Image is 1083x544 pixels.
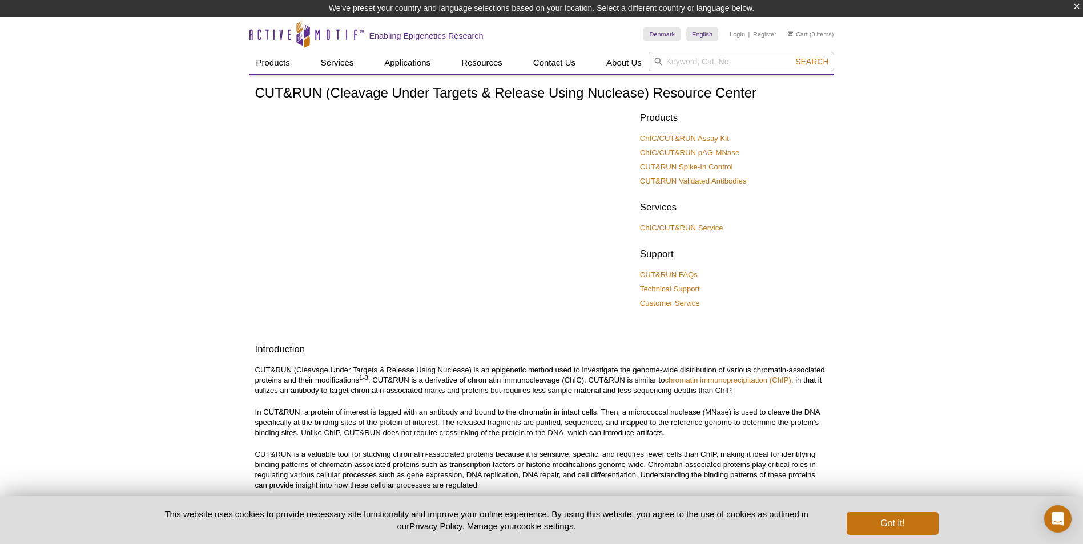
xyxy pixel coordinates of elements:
a: About Us [599,52,649,74]
a: Privacy Policy [409,521,462,531]
input: Keyword, Cat. No. [649,52,834,71]
button: cookie settings [517,521,573,531]
a: ChIC/CUT&RUN Service [640,223,723,233]
img: Your Cart [788,31,793,36]
button: Got it! [847,512,938,535]
span: Search [795,57,828,66]
a: Register [753,30,776,38]
h2: Services [640,201,828,214]
h1: CUT&RUN (Cleavage Under Targets & Release Using Nuclease) Resource Center [255,86,828,102]
a: chromatin immunoprecipitation (ChIP) [665,376,791,384]
a: Technical Support [640,284,700,294]
button: Search [792,56,832,67]
div: Open Intercom Messenger [1044,505,1072,533]
p: In CUT&RUN, a protein of interest is tagged with an antibody and bound to the chromatin in intact... [255,407,828,438]
a: CUT&RUN FAQs [640,270,698,280]
p: CUT&RUN (Cleavage Under Targets & Release Using Nuclease) is an epigenetic method used to investi... [255,365,828,396]
a: Services [314,52,361,74]
p: CUT&RUN is a valuable tool for studying chromatin-associated proteins because it is sensitive, sp... [255,449,828,490]
h2: Introduction [255,343,828,356]
a: CUT&RUN Validated Antibodies [640,176,747,186]
h2: Products [640,111,828,125]
a: Denmark [643,27,681,41]
li: | [748,27,750,41]
h2: Enabling Epigenetics Research [369,31,484,41]
a: Login [730,30,745,38]
h2: Support [640,247,828,261]
iframe: [WEBINAR] Introduction to CUT&RUN [255,109,631,320]
sup: 1-3 [359,374,368,381]
a: Applications [377,52,437,74]
a: CUT&RUN Spike-In Control [640,162,733,172]
p: This website uses cookies to provide necessary site functionality and improve your online experie... [145,508,828,532]
a: ChIC/CUT&RUN pAG-MNase [640,148,739,158]
a: ChIC/CUT&RUN Assay Kit [640,133,729,144]
a: Contact Us [526,52,582,74]
a: Resources [454,52,509,74]
a: English [686,27,718,41]
li: (0 items) [788,27,834,41]
a: Customer Service [640,298,700,308]
a: Cart [788,30,808,38]
a: Products [249,52,297,74]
